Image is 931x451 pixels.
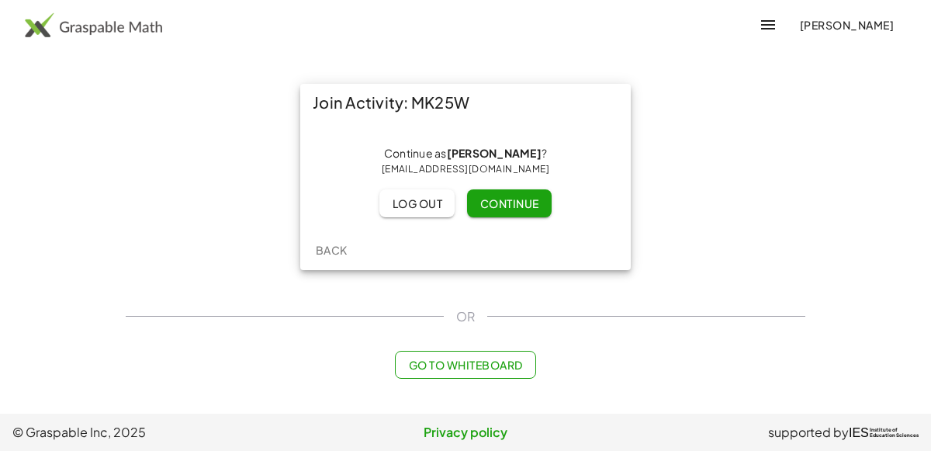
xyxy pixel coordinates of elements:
div: Continue as ? [313,146,618,177]
span: OR [456,307,475,326]
span: Log out [392,196,442,210]
span: IES [849,425,869,440]
span: supported by [768,423,849,442]
span: [PERSON_NAME] [799,18,894,32]
span: Continue [479,196,538,210]
span: Back [315,243,347,257]
span: © Graspable Inc, 2025 [12,423,314,442]
button: Log out [379,189,455,217]
a: IESInstitute ofEducation Sciences [849,423,919,442]
div: Join Activity: MK25W [300,84,631,121]
span: Institute of Education Sciences [870,428,919,439]
button: Go to Whiteboard [395,351,535,379]
button: Back [306,236,356,264]
div: [EMAIL_ADDRESS][DOMAIN_NAME] [313,161,618,177]
button: [PERSON_NAME] [787,11,906,39]
strong: [PERSON_NAME] [447,146,542,160]
a: Privacy policy [314,423,616,442]
span: Go to Whiteboard [408,358,522,372]
button: Continue [467,189,551,217]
